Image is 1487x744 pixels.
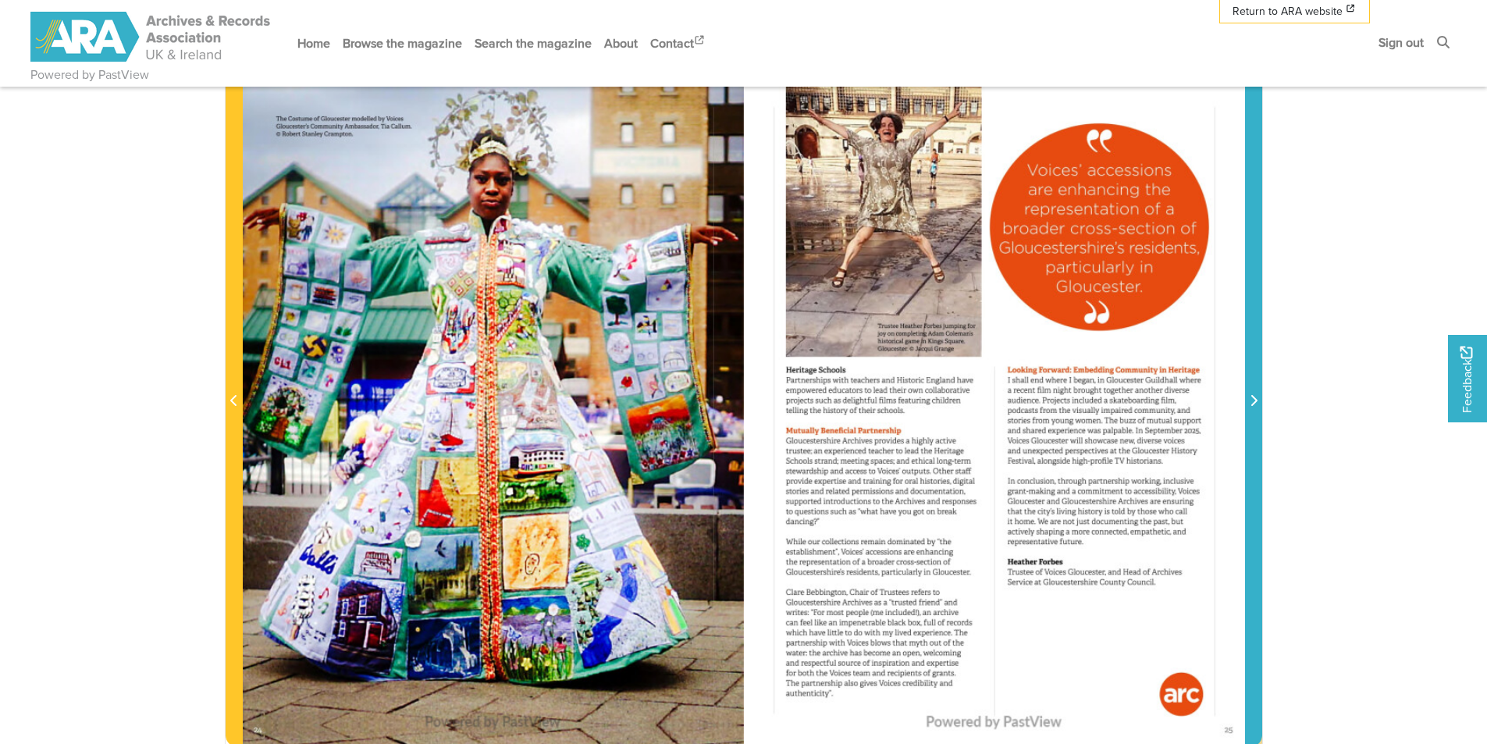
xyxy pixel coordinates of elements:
[336,23,468,64] a: Browse the magazine
[644,23,713,64] a: Contact
[468,23,598,64] a: Search the magazine
[1448,335,1487,422] a: Would you like to provide feedback?
[30,12,272,62] img: ARA - ARC Magazine | Powered by PastView
[291,23,336,64] a: Home
[30,66,149,84] a: Powered by PastView
[1457,346,1476,412] span: Feedback
[1372,22,1430,63] a: Sign out
[30,3,272,71] a: ARA - ARC Magazine | Powered by PastView logo
[1233,3,1343,20] span: Return to ARA website
[598,23,644,64] a: About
